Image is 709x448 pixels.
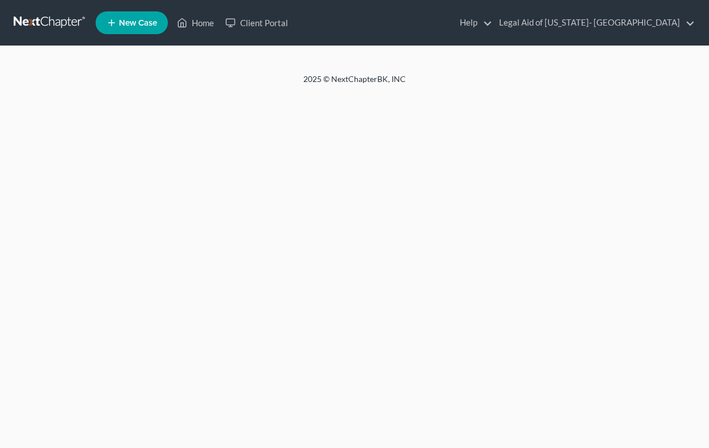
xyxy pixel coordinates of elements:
[220,13,294,33] a: Client Portal
[454,13,492,33] a: Help
[171,13,220,33] a: Home
[493,13,695,33] a: Legal Aid of [US_STATE]- [GEOGRAPHIC_DATA]
[96,11,168,34] new-legal-case-button: New Case
[30,73,679,94] div: 2025 © NextChapterBK, INC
